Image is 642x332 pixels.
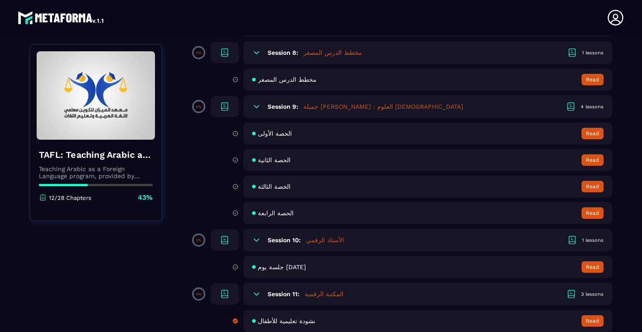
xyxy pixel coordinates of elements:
h6: Session 8: [268,49,298,56]
button: Read [582,74,604,85]
span: الحصة الثالثة [258,183,291,190]
button: Read [582,207,604,219]
p: Teaching Arabic as a Foreign Language program, provided by AlMeezan Academy in the [GEOGRAPHIC_DATA] [39,165,153,179]
h6: Session 11: [268,290,299,298]
div: 3 lessons [581,291,604,298]
div: 1 lessons [582,237,604,244]
h5: جميلة [PERSON_NAME] : العلوم [DEMOGRAPHIC_DATA] [303,102,463,111]
button: Read [582,315,604,327]
button: Read [582,181,604,192]
span: الحصة الرابعة [258,210,294,217]
span: جلسة يوم [DATE] [258,263,306,271]
div: 4 lessons [581,103,604,110]
img: banner [37,51,155,140]
p: 43% [138,193,153,202]
span: مخطط الدرس المصغر [258,76,317,83]
h5: المكتبة الرقمية [305,290,344,298]
h6: Session 10: [268,237,301,244]
p: 0% [196,292,201,296]
button: Read [582,261,604,273]
span: نشودة تعليمية للأطفال [258,317,315,324]
button: Read [582,128,604,139]
button: Read [582,154,604,166]
p: 0% [196,105,201,109]
img: logo [18,9,105,27]
h5: الأستاذ الرقمي [306,236,344,244]
p: 12/28 Chapters [49,195,91,201]
h5: مخطط الدرس المصغر [303,48,362,57]
h4: TAFL: Teaching Arabic as a Foreign Language program - June [39,149,153,161]
p: 0% [196,238,201,242]
span: الحصة الأولى [258,130,292,137]
span: الحصة الثانية [258,156,291,164]
p: 0% [196,51,201,55]
div: 1 lessons [582,50,604,56]
h6: Session 9: [268,103,298,110]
